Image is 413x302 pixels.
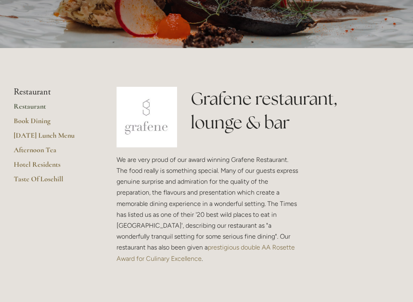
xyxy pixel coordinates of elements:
a: Afternoon Tea [14,146,91,160]
h1: Grafene restaurant, lounge & bar [191,87,399,135]
p: We are very proud of our award winning Grafene Restaurant. The food really is something special. ... [117,155,300,264]
a: [DATE] Lunch Menu [14,131,91,146]
a: Taste Of Losehill [14,175,91,189]
a: Restaurant [14,102,91,117]
li: Restaurant [14,87,91,98]
a: Hotel Residents [14,160,91,175]
a: prestigious double AA Rosette Award for Culinary Excellence [117,244,296,262]
img: grafene.jpg [117,87,177,148]
a: Book Dining [14,117,91,131]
